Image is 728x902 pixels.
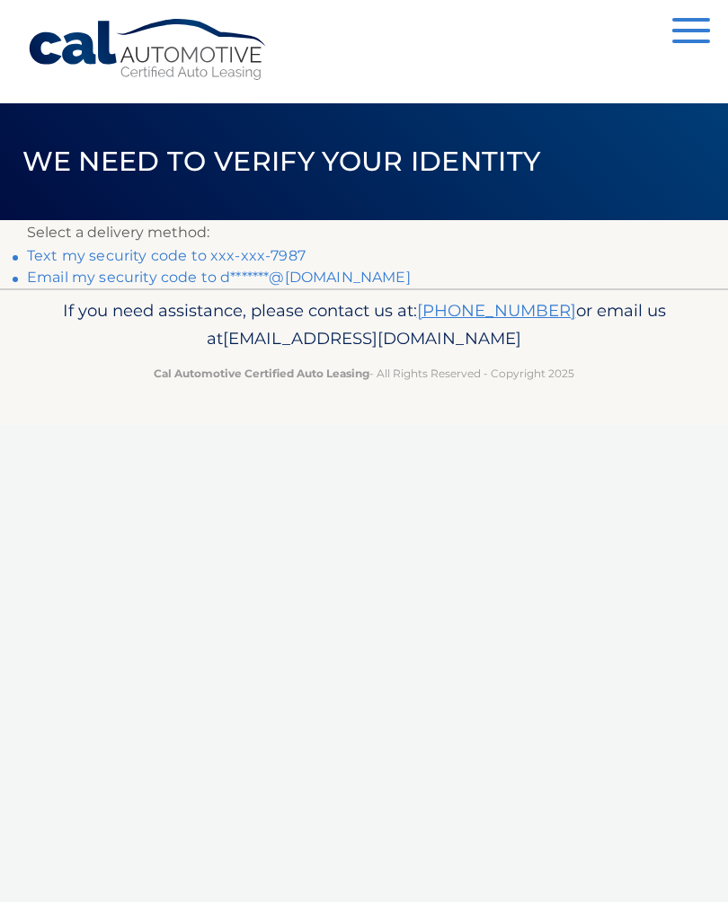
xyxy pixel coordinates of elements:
span: [EMAIL_ADDRESS][DOMAIN_NAME] [223,328,521,349]
strong: Cal Automotive Certified Auto Leasing [154,367,369,380]
p: - All Rights Reserved - Copyright 2025 [27,364,701,383]
a: Email my security code to d*******@[DOMAIN_NAME] [27,269,411,286]
p: Select a delivery method: [27,220,701,245]
button: Menu [672,18,710,48]
a: Cal Automotive [27,18,270,82]
span: We need to verify your identity [22,145,541,178]
a: Text my security code to xxx-xxx-7987 [27,247,306,264]
p: If you need assistance, please contact us at: or email us at [27,296,701,354]
a: [PHONE_NUMBER] [417,300,576,321]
